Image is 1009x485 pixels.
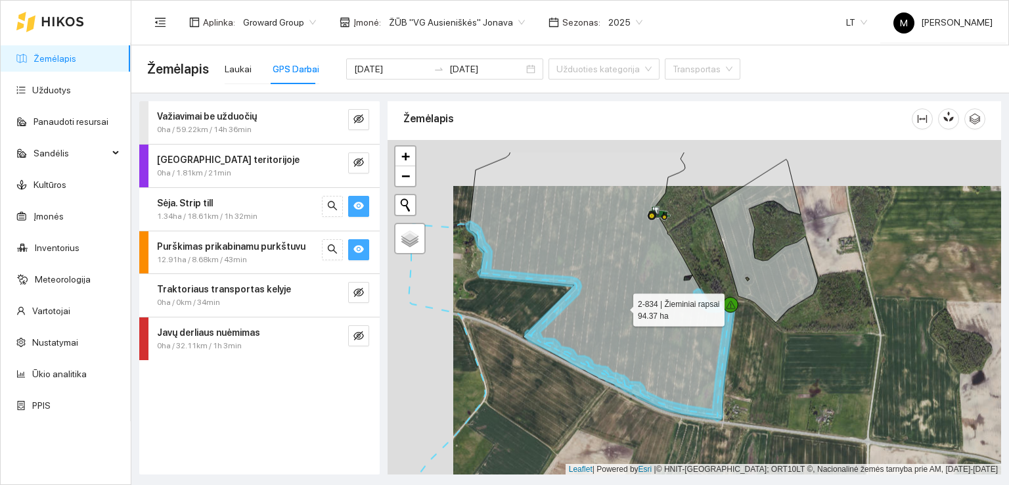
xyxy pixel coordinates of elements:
[348,152,369,173] button: eye-invisible
[449,62,524,76] input: Pabaigos data
[157,198,213,208] strong: Sėja. Strip till
[608,12,642,32] span: 2025
[348,196,369,217] button: eye
[157,327,260,338] strong: Javų derliaus nuėmimas
[395,224,424,253] a: Layers
[353,331,364,343] span: eye-invisible
[157,154,300,165] strong: [GEOGRAPHIC_DATA] teritorijoje
[157,340,242,352] span: 0ha / 32.11km / 1h 3min
[348,325,369,346] button: eye-invisible
[639,465,652,474] a: Esri
[34,179,66,190] a: Kultūros
[157,254,247,266] span: 12.91ha / 8.68km / 43min
[157,296,220,309] span: 0ha / 0km / 34min
[401,168,410,184] span: −
[32,306,70,316] a: Vartotojai
[203,15,235,30] span: Aplinka :
[395,166,415,186] a: Zoom out
[353,244,364,256] span: eye
[569,465,593,474] a: Leaflet
[157,210,258,223] span: 1.34ha / 18.61km / 1h 32min
[353,157,364,170] span: eye-invisible
[340,17,350,28] span: shop
[348,109,369,130] button: eye-invisible
[154,16,166,28] span: menu-fold
[139,231,380,274] div: Purškimas prikabinamu purkštuvu12.91ha / 8.68km / 43minsearcheye
[353,15,381,30] span: Įmonė :
[900,12,908,34] span: M
[35,242,79,253] a: Inventorius
[273,62,319,76] div: GPS Darbai
[566,464,1001,475] div: | Powered by © HNIT-[GEOGRAPHIC_DATA]; ORT10LT ©, Nacionalinė žemės tarnyba prie AM, [DATE]-[DATE]
[32,400,51,411] a: PPIS
[562,15,600,30] span: Sezonas :
[147,58,209,80] span: Žemėlapis
[225,62,252,76] div: Laukai
[434,64,444,74] span: to
[157,124,252,136] span: 0ha / 59.22km / 14h 36min
[395,195,415,215] button: Initiate a new search
[34,211,64,221] a: Įmonės
[912,108,933,129] button: column-width
[395,147,415,166] a: Zoom in
[353,200,364,213] span: eye
[189,17,200,28] span: layout
[157,241,305,252] strong: Purškimas prikabinamu purkštuvu
[157,111,257,122] strong: Važiavimai be užduočių
[157,284,291,294] strong: Traktoriaus transportas kelyje
[348,282,369,303] button: eye-invisible
[353,287,364,300] span: eye-invisible
[912,114,932,124] span: column-width
[34,116,108,127] a: Panaudoti resursai
[327,200,338,213] span: search
[139,188,380,231] div: Sėja. Strip till1.34ha / 18.61km / 1h 32minsearcheye
[34,140,108,166] span: Sandėlis
[434,64,444,74] span: swap-right
[353,114,364,126] span: eye-invisible
[322,239,343,260] button: search
[147,9,173,35] button: menu-fold
[401,148,410,164] span: +
[389,12,525,32] span: ŽŪB "VG Ausieniškės" Jonava
[32,337,78,348] a: Nustatymai
[32,85,71,95] a: Užduotys
[139,317,380,360] div: Javų derliaus nuėmimas0ha / 32.11km / 1h 3mineye-invisible
[32,369,87,379] a: Ūkio analitika
[139,101,380,144] div: Važiavimai be užduočių0ha / 59.22km / 14h 36mineye-invisible
[322,196,343,217] button: search
[348,239,369,260] button: eye
[327,244,338,256] span: search
[846,12,867,32] span: LT
[403,100,912,137] div: Žemėlapis
[139,274,380,317] div: Traktoriaus transportas kelyje0ha / 0km / 34mineye-invisible
[549,17,559,28] span: calendar
[354,62,428,76] input: Pradžios data
[157,167,231,179] span: 0ha / 1.81km / 21min
[34,53,76,64] a: Žemėlapis
[139,145,380,187] div: [GEOGRAPHIC_DATA] teritorijoje0ha / 1.81km / 21mineye-invisible
[654,465,656,474] span: |
[243,12,316,32] span: Groward Group
[893,17,993,28] span: [PERSON_NAME]
[35,274,91,285] a: Meteorologija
